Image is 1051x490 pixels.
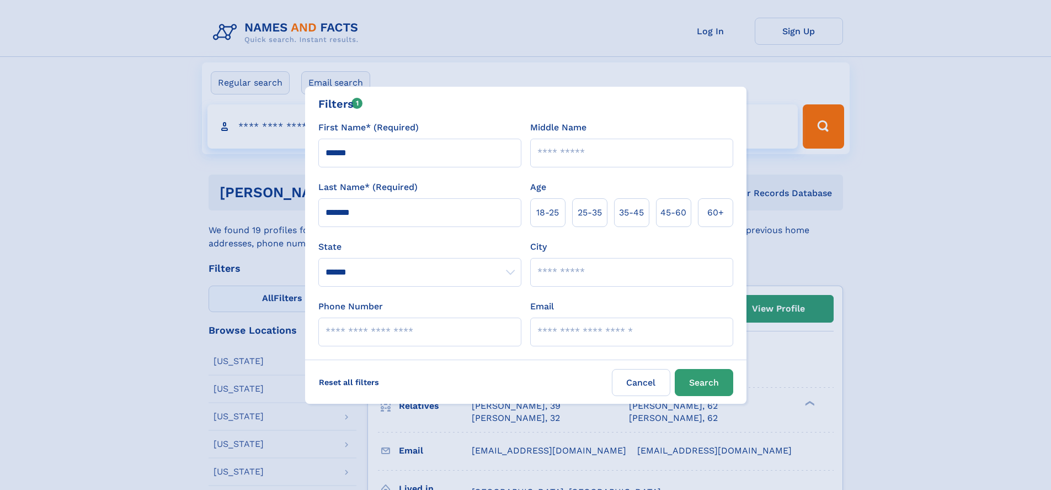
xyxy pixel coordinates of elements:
[612,369,670,396] label: Cancel
[530,121,586,134] label: Middle Name
[660,206,686,219] span: 45‑60
[530,240,547,254] label: City
[312,369,386,396] label: Reset all filters
[536,206,559,219] span: 18‑25
[675,369,733,396] button: Search
[318,300,383,313] label: Phone Number
[318,240,521,254] label: State
[530,181,546,194] label: Age
[318,121,419,134] label: First Name* (Required)
[707,206,724,219] span: 60+
[578,206,602,219] span: 25‑35
[530,300,554,313] label: Email
[318,181,418,194] label: Last Name* (Required)
[619,206,644,219] span: 35‑45
[318,96,363,112] div: Filters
